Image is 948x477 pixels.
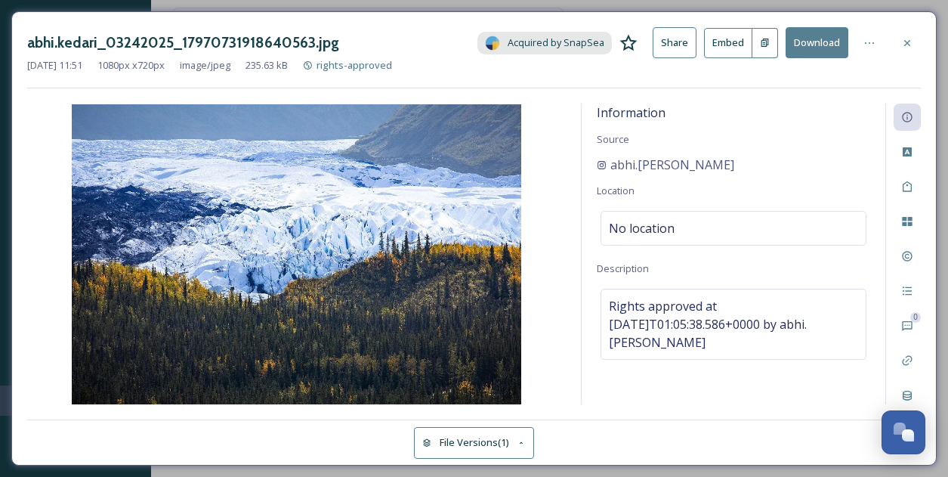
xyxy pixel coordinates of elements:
span: No location [609,219,675,237]
h3: abhi.kedari_03242025_17970731918640563.jpg [27,32,339,54]
span: Source [597,132,629,146]
span: Acquired by SnapSea [508,36,604,50]
img: 1YI2QwF36JU0kDtvgQv2NQjM0XLAleFGj.jpg [27,104,566,404]
span: 235.63 kB [245,58,288,73]
button: File Versions(1) [414,427,535,458]
span: image/jpeg [180,58,230,73]
button: Open Chat [882,410,925,454]
span: [DATE] 11:51 [27,58,82,73]
span: Rights approved at [DATE]T01:05:38.586+0000 by abhi.[PERSON_NAME] [609,297,858,352]
span: Description [597,262,649,275]
button: Share [653,27,696,58]
span: Location [597,184,635,197]
span: abhi.[PERSON_NAME] [610,156,734,174]
span: Information [597,104,665,121]
a: abhi.[PERSON_NAME] [597,156,734,174]
span: 1080 px x 720 px [97,58,165,73]
button: Download [786,27,848,58]
div: 0 [910,312,921,323]
img: snapsea-logo.png [485,36,500,51]
span: rights-approved [317,58,392,72]
button: Embed [704,28,752,58]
